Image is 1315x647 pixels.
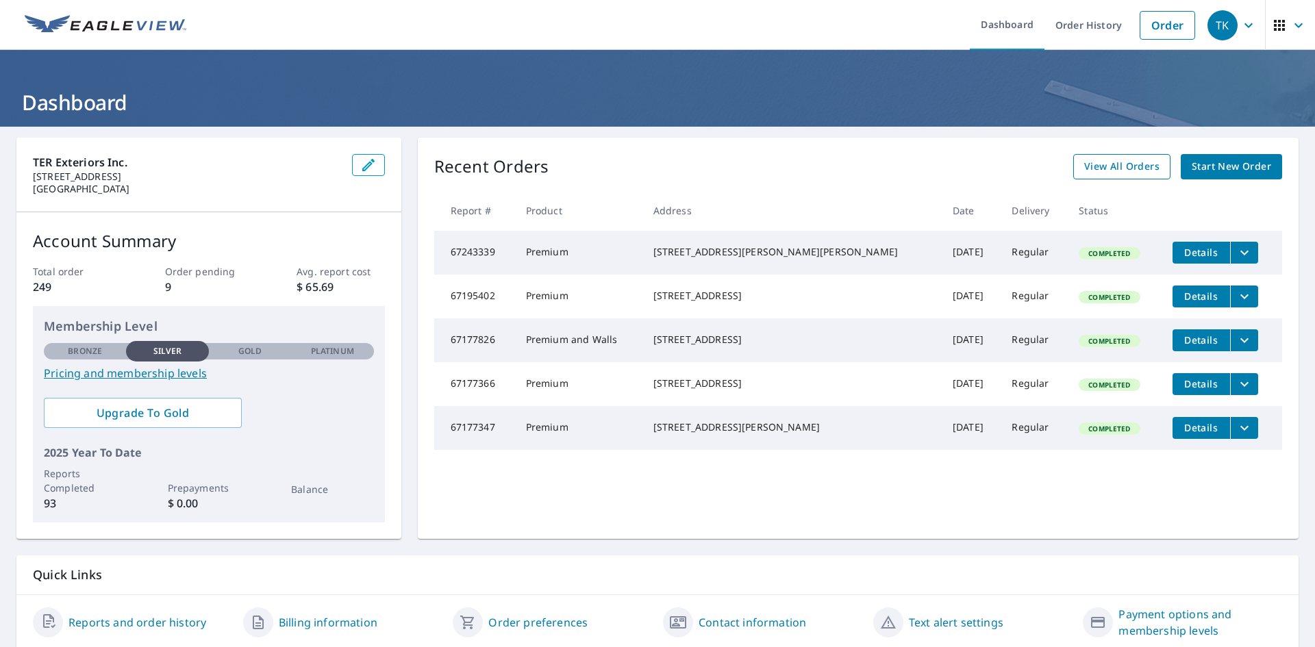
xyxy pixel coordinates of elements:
td: Regular [1001,275,1068,318]
button: filesDropdownBtn-67243339 [1230,242,1258,264]
td: [DATE] [942,318,1001,362]
p: $ 0.00 [168,495,250,511]
p: Bronze [68,345,102,357]
p: Reports Completed [44,466,126,495]
span: View All Orders [1084,158,1160,175]
button: detailsBtn-67177347 [1173,417,1230,439]
button: detailsBtn-67177366 [1173,373,1230,395]
a: Upgrade To Gold [44,398,242,428]
p: Order pending [165,264,253,279]
td: Regular [1001,231,1068,275]
th: Date [942,190,1001,231]
span: Completed [1080,336,1138,346]
td: 67177826 [434,318,515,362]
p: Quick Links [33,566,1282,583]
p: Membership Level [44,317,374,335]
th: Product [515,190,642,231]
a: Reports and order history [68,614,206,631]
span: Completed [1080,424,1138,433]
td: Premium [515,406,642,450]
td: Premium [515,231,642,275]
button: filesDropdownBtn-67195402 [1230,286,1258,307]
a: Order preferences [488,614,588,631]
span: Completed [1080,292,1138,302]
button: filesDropdownBtn-67177366 [1230,373,1258,395]
div: [STREET_ADDRESS][PERSON_NAME] [653,420,931,434]
span: Details [1181,246,1222,259]
button: detailsBtn-67243339 [1173,242,1230,264]
span: Completed [1080,380,1138,390]
td: [DATE] [942,275,1001,318]
p: Prepayments [168,481,250,495]
td: Regular [1001,362,1068,406]
p: TER Exteriors Inc. [33,154,341,170]
a: Order [1140,11,1195,40]
p: Total order [33,264,121,279]
p: 9 [165,279,253,295]
span: Start New Order [1192,158,1271,175]
a: Pricing and membership levels [44,365,374,381]
p: Silver [153,345,182,357]
p: Platinum [311,345,354,357]
button: filesDropdownBtn-67177347 [1230,417,1258,439]
td: Premium [515,275,642,318]
td: [DATE] [942,406,1001,450]
p: 93 [44,495,126,511]
div: [STREET_ADDRESS] [653,289,931,303]
td: Regular [1001,318,1068,362]
th: Delivery [1001,190,1068,231]
span: Details [1181,421,1222,434]
span: Details [1181,333,1222,346]
td: 67243339 [434,231,515,275]
span: Details [1181,377,1222,390]
a: Payment options and membership levels [1118,606,1282,639]
td: [DATE] [942,231,1001,275]
p: Account Summary [33,229,385,253]
td: 67177347 [434,406,515,450]
p: 249 [33,279,121,295]
span: Upgrade To Gold [55,405,231,420]
p: Recent Orders [434,154,549,179]
button: filesDropdownBtn-67177826 [1230,329,1258,351]
p: Gold [238,345,262,357]
th: Status [1068,190,1161,231]
button: detailsBtn-67195402 [1173,286,1230,307]
a: Start New Order [1181,154,1282,179]
div: [STREET_ADDRESS] [653,333,931,346]
p: Avg. report cost [297,264,384,279]
a: Billing information [279,614,377,631]
button: detailsBtn-67177826 [1173,329,1230,351]
td: 67177366 [434,362,515,406]
span: Details [1181,290,1222,303]
td: Regular [1001,406,1068,450]
div: TK [1207,10,1238,40]
p: $ 65.69 [297,279,384,295]
p: [GEOGRAPHIC_DATA] [33,183,341,195]
h1: Dashboard [16,88,1299,116]
a: View All Orders [1073,154,1170,179]
a: Contact information [699,614,806,631]
div: [STREET_ADDRESS][PERSON_NAME][PERSON_NAME] [653,245,931,259]
p: 2025 Year To Date [44,444,374,461]
span: Completed [1080,249,1138,258]
img: EV Logo [25,15,186,36]
a: Text alert settings [909,614,1003,631]
td: 67195402 [434,275,515,318]
th: Address [642,190,942,231]
td: Premium and Walls [515,318,642,362]
p: Balance [291,482,373,496]
p: [STREET_ADDRESS] [33,170,341,183]
td: Premium [515,362,642,406]
td: [DATE] [942,362,1001,406]
th: Report # [434,190,515,231]
div: [STREET_ADDRESS] [653,377,931,390]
